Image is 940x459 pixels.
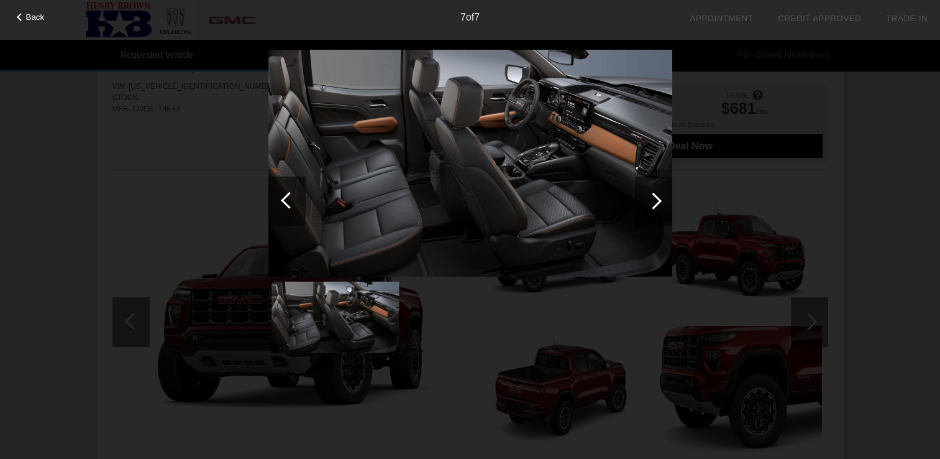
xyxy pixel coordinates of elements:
img: 7.jpg [268,49,672,277]
img: 7.jpg [272,282,399,353]
span: 7 [474,12,480,22]
span: Back [26,12,45,22]
a: Credit Approved [778,14,861,23]
a: Trade-In [886,14,928,23]
a: Appointment [690,14,753,23]
span: 7 [460,12,466,22]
